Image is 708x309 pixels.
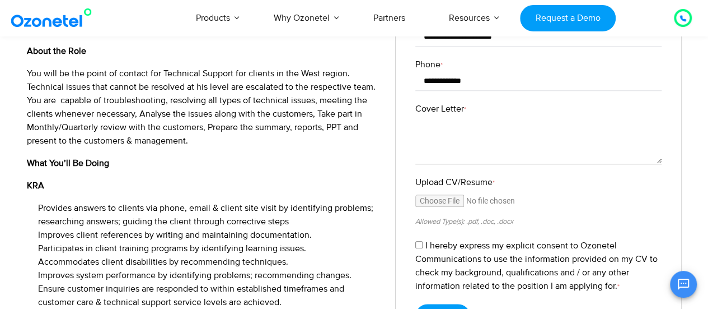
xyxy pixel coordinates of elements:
label: I hereby express my explicit consent to Ozonetel Communications to use the information provided o... [415,240,658,292]
b: What You’ll Be Doing [27,158,109,169]
span: Participates in client training programs by identifying learning issues. [38,243,306,254]
span: Accommodates client disabilities by recommending techniques. [38,256,288,268]
button: Open chat [670,271,697,298]
span: Ensure customer inquiries are responded to within established timeframes and customer care & tech... [38,283,344,308]
b: KRA [27,180,44,191]
b: About the Role [27,45,86,57]
label: Cover Letter [415,102,662,116]
span: Provides answers to clients via phone, email & client site visit by identifying problems; researc... [38,202,373,227]
label: Upload CV/Resume [415,176,662,189]
label: Phone [415,58,662,71]
span: Improves system performance by identifying problems; recommending changes. [38,270,351,281]
span: Improves client references by writing and maintaining documentation. [38,229,312,241]
a: Request a Demo [520,5,616,31]
span: You will be the point of contact for Technical Support for clients in the West region. Technical ... [27,68,376,146]
small: Allowed Type(s): .pdf, .doc, .docx [415,217,513,226]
